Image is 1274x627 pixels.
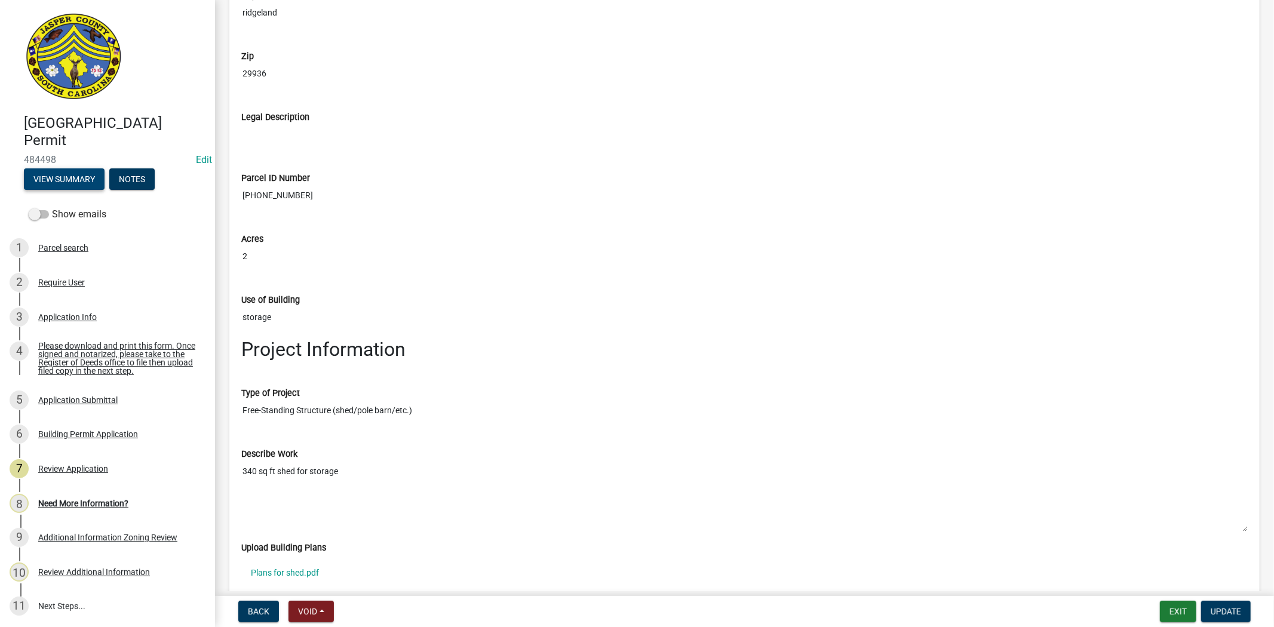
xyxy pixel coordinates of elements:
label: Acres [241,235,263,244]
div: Review Additional Information [38,568,150,576]
label: Upload Building Plans [241,545,326,553]
span: Update [1211,607,1241,616]
div: 1 [10,238,29,257]
h4: [GEOGRAPHIC_DATA] Permit [24,115,205,149]
div: Additional Information Zoning Review [38,533,177,542]
div: 3 [10,308,29,327]
div: Require User [38,278,85,287]
a: Plans for shed.pdf [241,560,1248,587]
span: 484498 [24,154,191,165]
label: Type of Project [241,389,300,398]
img: Jasper County, South Carolina [24,13,124,102]
button: Exit [1160,601,1196,622]
div: Please download and print this form. Once signed and notarized, please take to the Register of De... [38,342,196,375]
label: Describe Work [241,450,297,459]
wm-modal-confirm: Edit Application Number [196,154,212,165]
wm-modal-confirm: Notes [109,175,155,185]
button: Void [288,601,334,622]
button: View Summary [24,168,105,190]
button: Back [238,601,279,622]
div: 2 [10,273,29,292]
label: Legal Description [241,113,309,122]
h2: Project Information [241,338,1248,361]
div: Building Permit Application [38,430,138,438]
button: Update [1201,601,1251,622]
div: 9 [10,528,29,547]
div: Application Info [38,313,97,321]
textarea: 340 sq ft shed for storage [241,460,1248,533]
label: Show emails [29,207,106,222]
span: Back [248,607,269,616]
label: Parcel ID Number [241,174,310,183]
div: 8 [10,494,29,513]
div: 5 [10,391,29,410]
div: Review Application [38,465,108,473]
span: Void [298,607,317,616]
div: Need More Information? [38,499,128,508]
div: Application Submittal [38,396,118,404]
button: Notes [109,168,155,190]
div: 10 [10,563,29,582]
div: 4 [10,342,29,361]
div: 7 [10,459,29,478]
div: 11 [10,597,29,616]
div: Parcel search [38,244,88,252]
wm-modal-confirm: Summary [24,175,105,185]
div: 6 [10,425,29,444]
label: Use of Building [241,296,300,305]
label: Zip [241,53,254,61]
a: Edit [196,154,212,165]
